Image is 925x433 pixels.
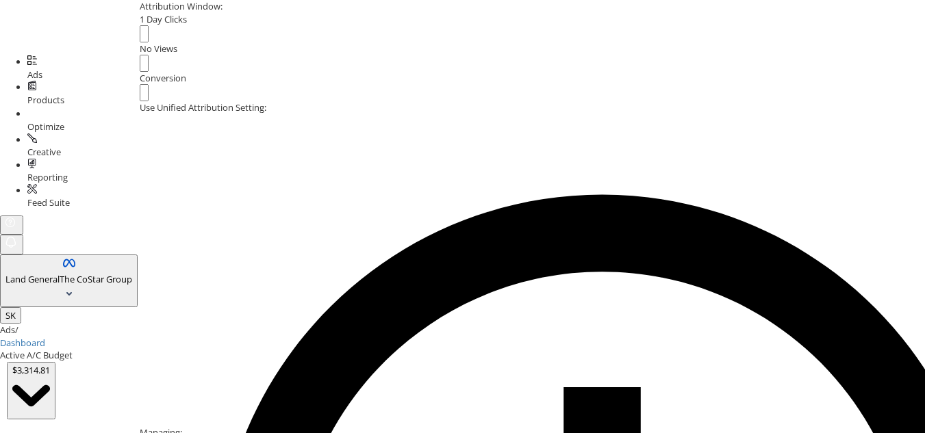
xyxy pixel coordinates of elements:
span: Reporting [27,171,68,183]
span: Feed Suite [27,196,70,209]
span: The CoStar Group [60,273,132,285]
span: Conversion [140,72,186,84]
button: $3,314.81 [7,362,55,419]
span: Optimize [27,120,64,133]
span: No Views [140,42,177,55]
span: Land General [5,273,60,285]
label: Use Unified Attribution Setting: [140,101,266,114]
span: 1 Day Clicks [140,13,187,25]
span: Creative [27,146,61,158]
span: / [15,324,18,336]
span: Ads [27,68,42,81]
div: $3,314.81 [12,364,50,377]
span: SK [5,309,16,322]
span: Products [27,94,64,106]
